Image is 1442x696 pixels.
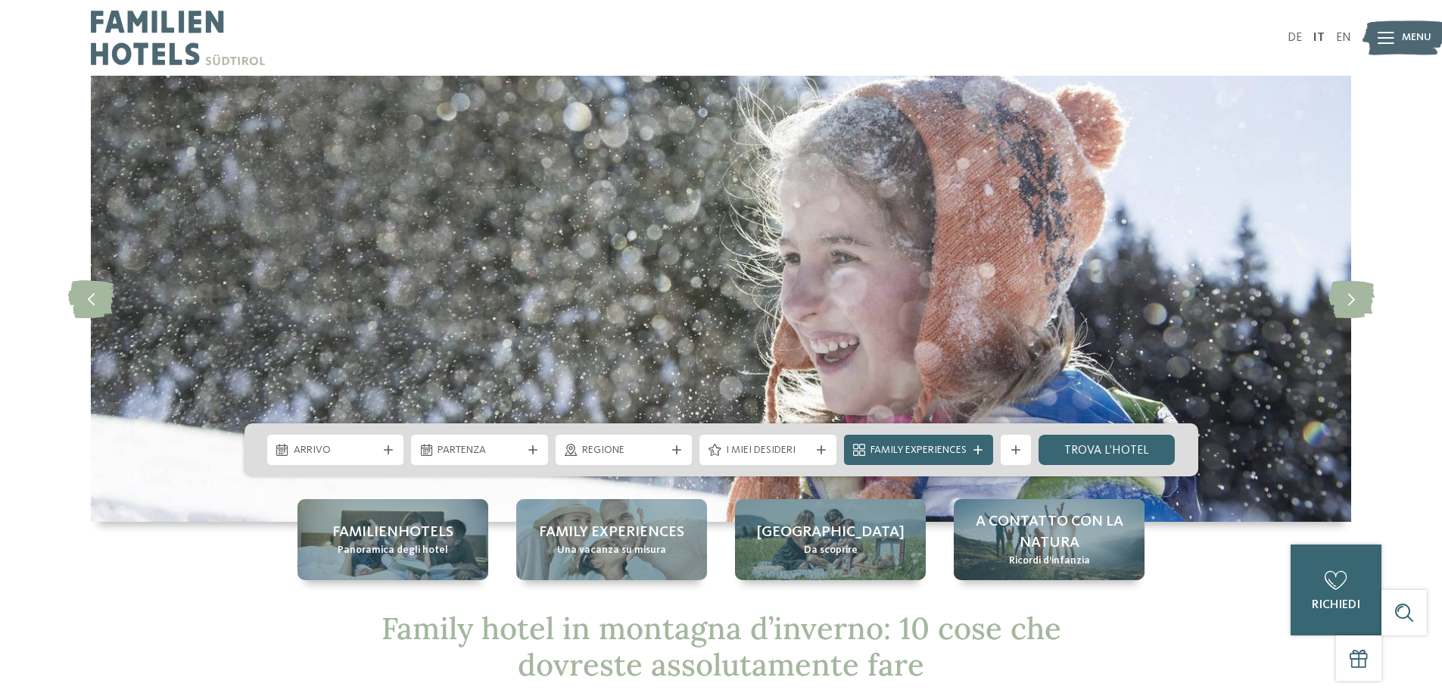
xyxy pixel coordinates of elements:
[1291,545,1381,635] a: richiedi
[557,543,666,558] span: Una vacanza su misura
[382,609,1061,684] span: Family hotel in montagna d’inverno: 10 cose che dovreste assolutamente fare
[1313,32,1325,44] a: IT
[294,443,378,458] span: Arrivo
[332,522,453,543] span: Familienhotels
[338,543,448,558] span: Panoramica degli hotel
[582,443,666,458] span: Regione
[516,499,707,580] a: Family hotel in montagna d’inverno: 10 consigli per voi Family experiences Una vacanza su misura
[735,499,926,580] a: Family hotel in montagna d’inverno: 10 consigli per voi [GEOGRAPHIC_DATA] Da scoprire
[757,522,905,543] span: [GEOGRAPHIC_DATA]
[1402,30,1431,45] span: Menu
[297,499,488,580] a: Family hotel in montagna d’inverno: 10 consigli per voi Familienhotels Panoramica degli hotel
[1336,32,1351,44] a: EN
[539,522,684,543] span: Family experiences
[91,76,1351,522] img: Family hotel in montagna d’inverno: 10 consigli per voi
[969,511,1129,554] span: A contatto con la natura
[954,499,1145,580] a: Family hotel in montagna d’inverno: 10 consigli per voi A contatto con la natura Ricordi d’infanzia
[1039,435,1176,465] a: trova l’hotel
[438,443,522,458] span: Partenza
[1009,554,1090,569] span: Ricordi d’infanzia
[870,443,967,458] span: Family Experiences
[726,443,810,458] span: I miei desideri
[804,543,858,558] span: Da scoprire
[1312,599,1360,611] span: richiedi
[1288,32,1302,44] a: DE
